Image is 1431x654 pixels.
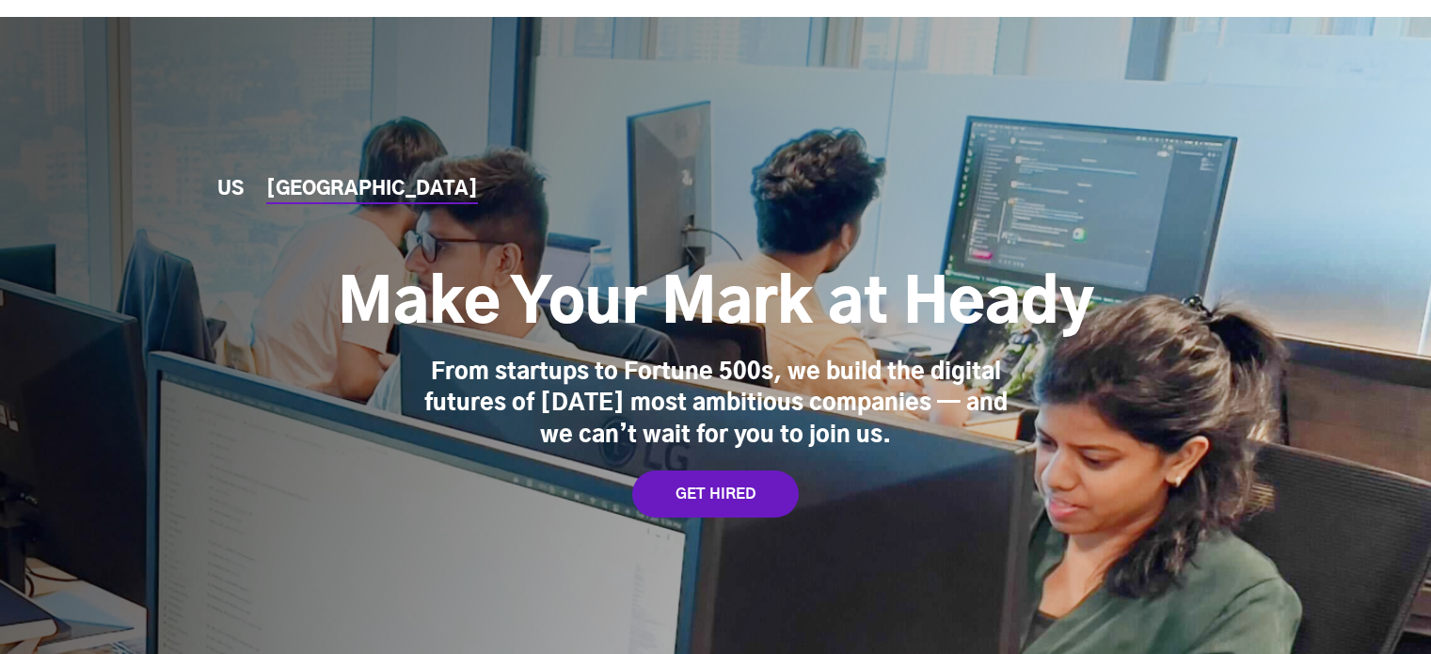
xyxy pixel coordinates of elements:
[632,471,799,518] a: GET HIRED
[338,267,1094,343] h1: Make Your Mark at Heady
[424,358,1008,453] div: From startups to Fortune 500s, we build the digital futures of [DATE] most ambitious companies — ...
[217,180,244,199] a: US
[266,180,478,199] a: [GEOGRAPHIC_DATA]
